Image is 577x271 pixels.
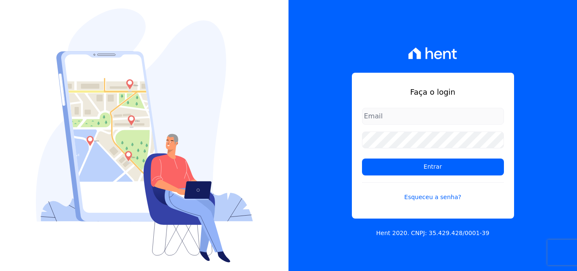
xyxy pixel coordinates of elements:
a: Esqueceu a senha? [362,182,504,202]
p: Hent 2020. CNPJ: 35.429.428/0001-39 [376,229,490,238]
img: Login [36,8,253,263]
h1: Faça o login [362,86,504,98]
input: Entrar [362,159,504,175]
input: Email [362,108,504,125]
